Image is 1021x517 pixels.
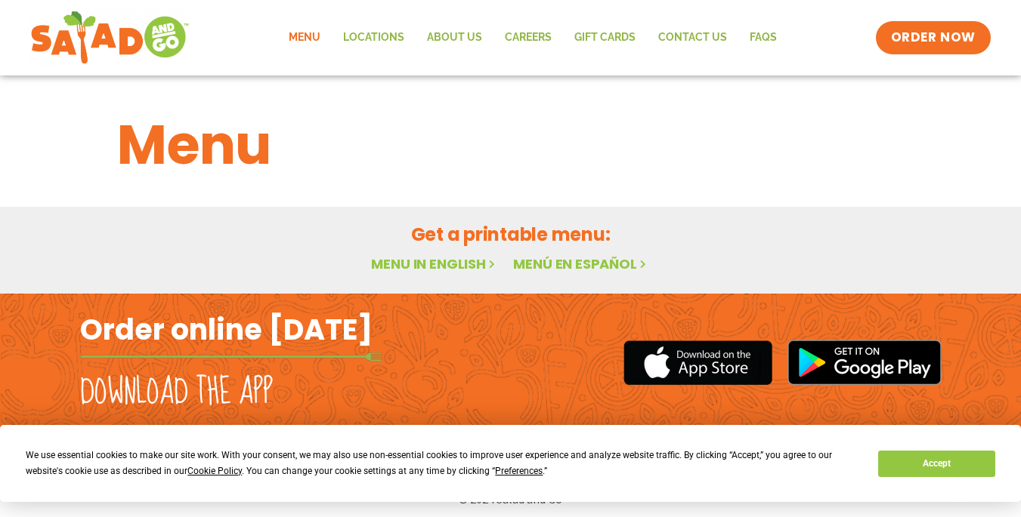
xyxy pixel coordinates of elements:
[513,254,649,273] a: Menú en español
[371,254,498,273] a: Menu in English
[878,451,995,477] button: Accept
[787,340,942,385] img: google_play
[80,371,273,414] h2: Download the app
[277,20,788,55] nav: Menu
[891,29,976,47] span: ORDER NOW
[623,338,772,387] img: appstore
[187,466,242,476] span: Cookie Policy
[117,104,905,186] h1: Menu
[647,20,738,55] a: Contact Us
[563,20,647,55] a: GIFT CARDS
[738,20,788,55] a: FAQs
[876,21,991,54] a: ORDER NOW
[332,20,416,55] a: Locations
[30,8,190,68] img: new-SAG-logo-768×292
[80,352,382,361] img: fork
[495,466,543,476] span: Preferences
[80,311,373,348] h2: Order online [DATE]
[416,20,493,55] a: About Us
[493,20,563,55] a: Careers
[26,448,860,479] div: We use essential cookies to make our site work. With your consent, we may also use non-essential ...
[277,20,332,55] a: Menu
[117,221,905,248] h2: Get a printable menu:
